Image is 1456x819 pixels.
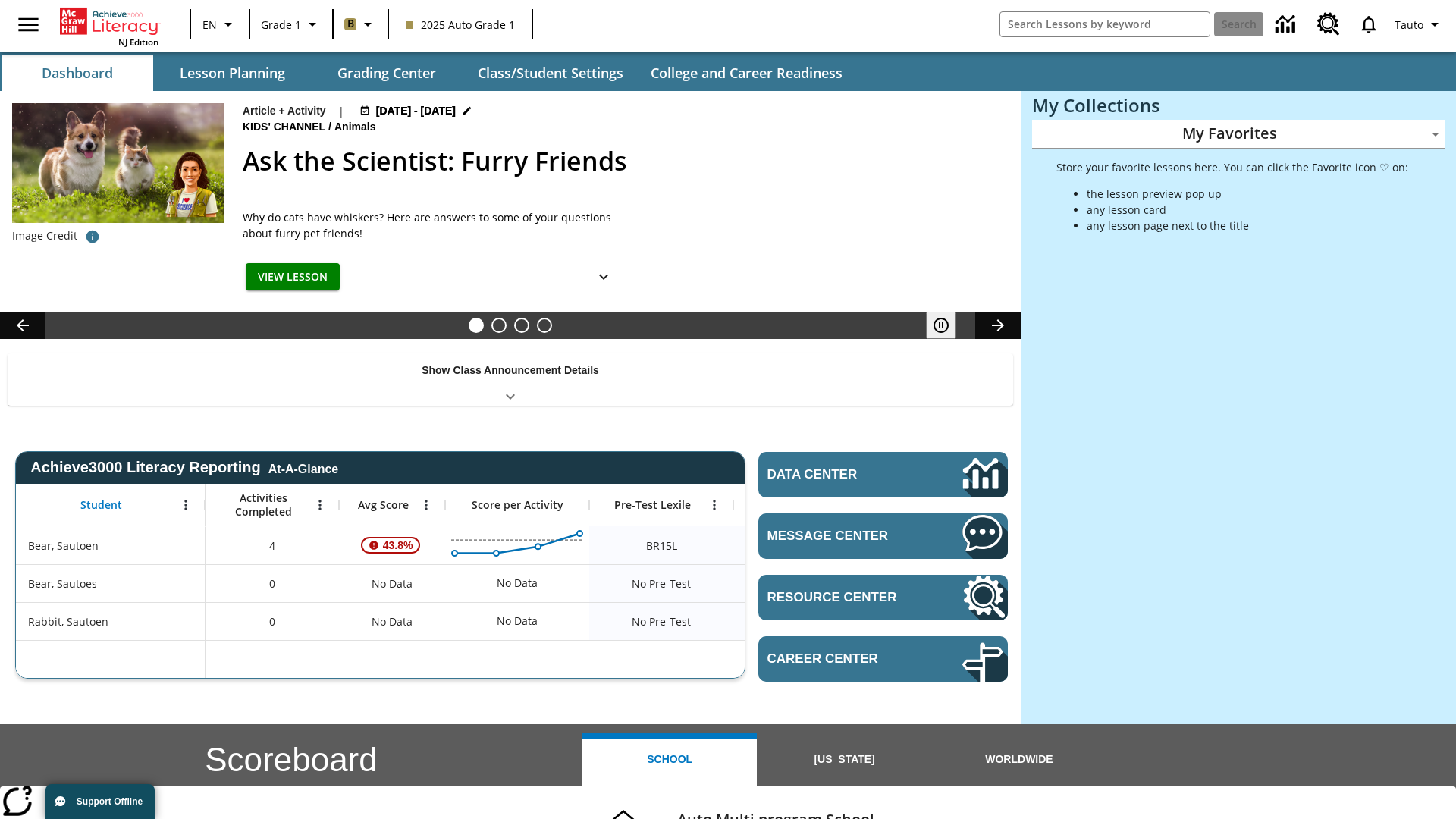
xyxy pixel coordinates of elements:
[269,538,275,554] span: 4
[328,121,331,133] span: /
[243,103,326,119] p: Article + Activity
[767,651,917,667] span: Career Center
[213,491,313,519] span: Activities Completed
[309,494,331,516] button: Open Menu
[932,733,1106,786] button: Worldwide
[926,312,971,339] div: Pause
[1308,4,1349,45] a: Resource Center, Will open in new tab
[537,318,552,333] button: Slide 4 Remembering Justice O'Connor
[77,223,108,250] button: Credit: background: Nataba/iStock/Getty Images Plus inset: Janos Jantner
[2,55,153,91] button: Dashboard
[639,55,855,91] button: College and Career Readiness
[358,498,409,512] span: Avg Score
[733,602,877,640] div: No Data, Rabbit, Sautoen
[255,11,328,38] button: Grade: Grade 1, Select a grade
[30,459,338,476] span: Achieve3000 Literacy Reporting
[489,568,545,598] div: No Data, Bear, Sautoes
[1000,12,1210,36] input: search field
[364,606,420,637] span: No Data
[206,564,339,602] div: 0, Bear, Sautoes
[376,103,456,119] span: [DATE] - [DATE]
[118,36,158,48] span: NJ Edition
[767,590,917,605] span: Resource Center
[1349,5,1389,44] a: Notifications
[767,529,917,544] span: Message Center
[268,460,338,476] div: At-A-Glance
[196,11,244,38] button: Language: EN, Select a language
[206,602,339,640] div: 0, Rabbit, Sautoen
[582,733,757,786] button: School
[356,103,476,119] button: Jul 11 - Oct 31 Choose Dates
[77,796,143,807] span: Support Offline
[338,103,344,119] span: |
[406,17,515,33] span: 2025 Auto Grade 1
[975,312,1021,339] button: Lesson carousel, Next
[339,564,445,602] div: No Data, Bear, Sautoes
[347,14,354,33] span: B
[156,55,308,91] button: Lesson Planning
[364,568,420,599] span: No Data
[28,613,108,629] span: Rabbit, Sautoen
[491,318,507,333] button: Slide 2 Cars of the Future?
[6,2,51,47] button: Open side menu
[758,513,1008,559] a: Message Center
[339,602,445,640] div: No Data, Rabbit, Sautoen
[758,636,1008,682] a: Career Center
[758,452,1008,497] a: Data Center
[614,498,691,512] span: Pre-Test Lexile
[1087,218,1408,234] li: any lesson page next to the title
[757,733,931,786] button: [US_STATE]
[311,55,463,91] button: Grading Center
[246,263,340,291] button: View Lesson
[8,353,1013,406] div: Show Class Announcement Details
[339,526,445,564] div: , 43.8%, Attention! This student's Average First Try Score of 43.8% is below 65%, Bear, Sautoen
[60,5,158,48] div: Home
[12,103,224,223] img: Avatar of the scientist with a cat and dog standing in a grassy field in the background
[334,119,378,136] span: Animals
[1087,202,1408,218] li: any lesson card
[422,362,599,378] p: Show Class Announcement Details
[733,564,877,602] div: No Data, Bear, Sautoes
[758,575,1008,620] a: Resource Center, Will open in new tab
[269,613,275,629] span: 0
[472,498,563,512] span: Score per Activity
[632,576,691,591] span: No Pre-Test, Bear, Sautoes
[767,467,911,482] span: Data Center
[1056,159,1408,175] p: Store your favorite lessons here. You can click the Favorite icon ♡ on:
[514,318,529,333] button: Slide 3 Pre-release lesson
[80,498,122,512] span: Student
[703,494,726,516] button: Open Menu
[632,613,691,629] span: No Pre-Test, Rabbit, Sautoen
[243,142,1003,180] h2: Ask the Scientist: Furry Friends
[28,576,97,591] span: Bear, Sautoes
[261,17,301,33] span: Grade 1
[926,312,956,339] button: Pause
[60,6,158,36] a: Home
[1266,4,1308,45] a: Data Center
[1032,95,1445,116] h3: My Collections
[243,119,328,136] span: Kids' Channel
[489,606,545,636] div: No Data, Rabbit, Sautoen
[377,532,419,559] span: 43.8%
[733,526,877,564] div: 10 Lexile, ER, Based on the Lexile Reading measure, student is an Emerging Reader (ER) and will h...
[12,228,77,243] p: Image Credit
[466,55,635,91] button: Class/Student Settings
[1087,186,1408,202] li: the lesson preview pop up
[588,263,619,291] button: Show Details
[1389,11,1450,38] button: Profile/Settings
[243,209,622,241] div: Why do cats have whiskers? Here are answers to some of your questions about furry pet friends!
[1395,17,1423,33] span: Tauto
[469,318,484,333] button: Slide 1 Ask the Scientist: Furry Friends
[269,576,275,591] span: 0
[1032,120,1445,149] div: My Favorites
[202,17,217,33] span: EN
[45,784,155,819] button: Support Offline
[415,494,438,516] button: Open Menu
[174,494,197,516] button: Open Menu
[206,526,339,564] div: 4, Bear, Sautoen
[646,538,677,554] span: Beginning reader 15 Lexile, Bear, Sautoen
[338,11,383,38] button: Boost Class color is light brown. Change class color
[28,538,99,554] span: Bear, Sautoen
